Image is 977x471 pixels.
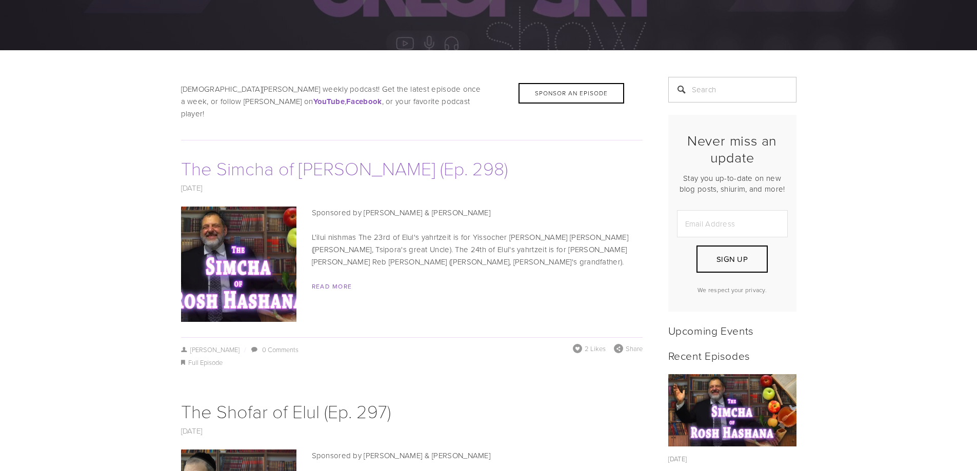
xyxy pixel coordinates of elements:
p: We respect your privacy. [677,285,788,294]
p: L'ilui nishmas The 23rd of Elul's yahrtzeit is for Yissocher [PERSON_NAME] [PERSON_NAME] ([PERSON... [181,231,643,268]
a: Read More [312,282,352,291]
a: YouTube [313,96,345,107]
span: Sign Up [716,254,748,264]
div: Share [614,344,643,353]
p: Stay you up-to-date on new blog posts, shiurim, and more! [677,173,788,194]
p: [DEMOGRAPHIC_DATA][PERSON_NAME] weekly podcast! Get the latest episode once a week, or follow [PE... [181,83,643,120]
h2: Upcoming Events [668,324,796,337]
a: The Shofar of Elul (Ep. 297) [181,398,391,423]
a: The Simcha of Rosh Hashana (Ep. 298) [668,374,796,446]
a: 0 Comments [262,345,298,354]
a: [PERSON_NAME] [181,345,240,354]
input: Search [668,77,796,103]
a: [DATE] [181,425,203,436]
span: 2 Likes [585,344,606,353]
h2: Recent Episodes [668,349,796,362]
time: [DATE] [668,454,687,463]
a: Full Episode [188,358,223,367]
p: Sponsored by [PERSON_NAME] & [PERSON_NAME] [181,207,643,219]
img: The Simcha of Rosh Hashana (Ep. 298) [668,374,796,446]
a: [DATE] [181,182,203,193]
p: Sponsored by [PERSON_NAME] & [PERSON_NAME] [181,449,643,462]
span: / [240,345,250,354]
div: Sponsor an Episode [519,83,624,104]
img: The Simcha of Rosh Hashana (Ep. 298) [136,207,341,322]
a: Facebook [346,96,382,107]
h2: Never miss an update [677,132,788,166]
button: Sign Up [696,245,767,273]
input: Email Address [677,210,788,237]
a: The Simcha of [PERSON_NAME] (Ep. 298) [181,155,508,180]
